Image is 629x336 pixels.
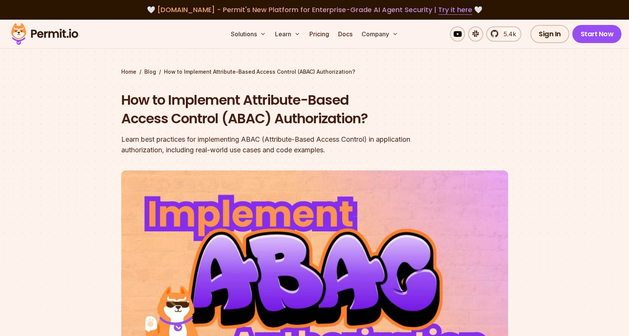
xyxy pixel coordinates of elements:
a: Start Now [572,25,622,43]
a: Pricing [306,26,332,42]
span: 5.4k [499,29,516,39]
div: 🤍 🤍 [18,5,611,15]
a: Home [121,68,136,76]
div: Learn best practices for implementing ABAC (Attribute-Based Access Control) in application author... [121,134,411,155]
a: Docs [335,26,355,42]
a: Try it here [438,5,472,15]
div: / / [121,68,508,76]
h1: How to Implement Attribute-Based Access Control (ABAC) Authorization? [121,91,411,128]
a: Sign In [530,25,569,43]
a: 5.4k [486,26,521,42]
span: [DOMAIN_NAME] - Permit's New Platform for Enterprise-Grade AI Agent Security | [157,5,472,14]
button: Solutions [228,26,269,42]
button: Learn [272,26,303,42]
button: Company [359,26,401,42]
img: Permit logo [8,21,82,47]
a: Blog [144,68,156,76]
